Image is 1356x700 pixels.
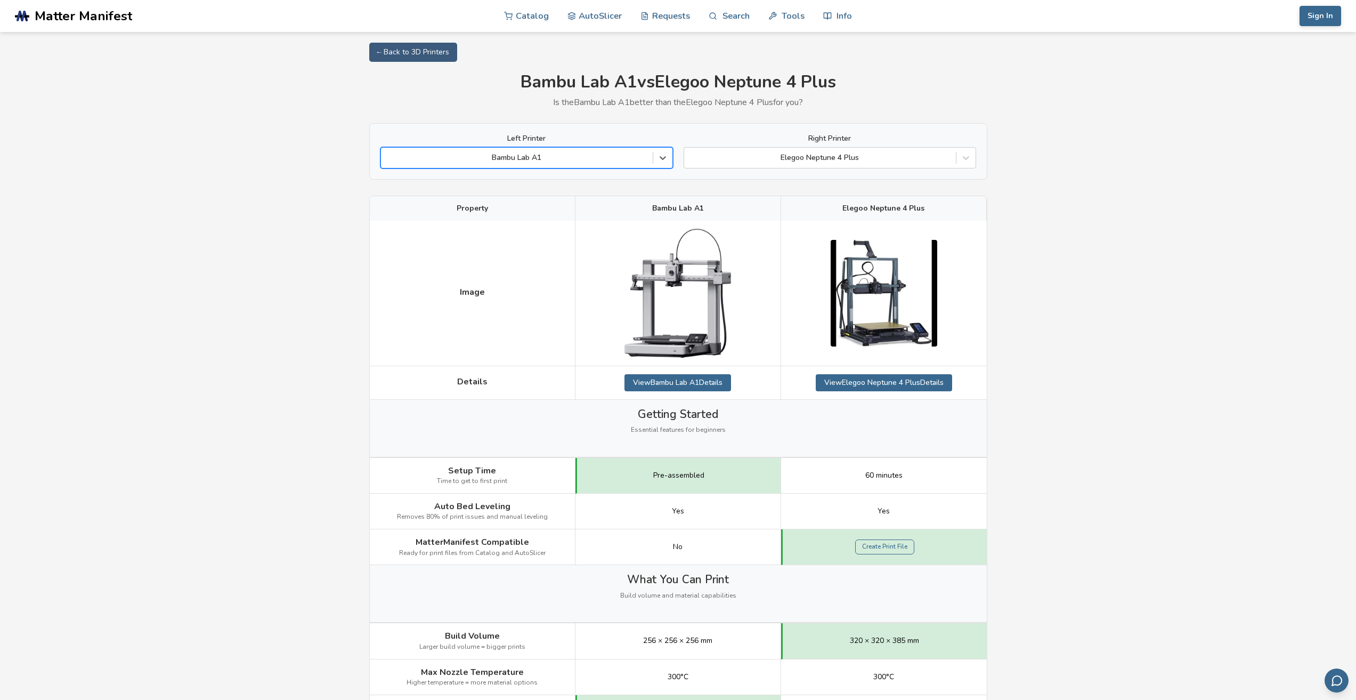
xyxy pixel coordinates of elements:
span: MatterManifest Compatible [416,537,529,547]
span: Matter Manifest [35,9,132,23]
a: Create Print File [855,540,914,554]
span: Max Nozzle Temperature [421,667,524,677]
img: Bambu Lab A1 [624,229,731,357]
span: Details [457,377,488,387]
span: Setup Time [448,466,496,476]
span: Build volume and material capabilities [620,592,736,600]
span: Essential features for beginners [631,427,726,434]
span: Removes 80% of print issues and manual leveling [397,513,548,521]
span: Elegoo Neptune 4 Plus [842,204,924,213]
span: Bambu Lab A1 [652,204,704,213]
span: Getting Started [638,408,718,421]
span: Pre-assembled [653,471,704,480]
span: Time to get to first print [437,478,507,485]
a: ← Back to 3D Printers [369,43,457,62]
span: Property [457,204,488,213]
span: 300°C [873,673,894,681]
button: Send feedback via email [1325,669,1349,693]
button: Sign In [1300,6,1341,26]
span: Ready for print files from Catalog and AutoSlicer [399,550,546,557]
span: What You Can Print [627,573,729,586]
label: Left Printer [380,134,673,143]
span: Image [460,287,485,297]
h1: Bambu Lab A1 vs Elegoo Neptune 4 Plus [369,73,987,92]
span: 300°C [668,673,688,681]
span: Higher temperature = more material options [407,679,538,687]
span: Yes [672,507,684,516]
span: 60 minutes [865,471,903,480]
a: ViewBambu Lab A1Details [624,374,731,391]
span: Auto Bed Leveling [434,502,510,511]
a: ViewElegoo Neptune 4 PlusDetails [816,374,952,391]
span: 320 × 320 × 385 mm [850,637,919,645]
span: Yes [878,507,890,516]
span: 256 × 256 × 256 mm [643,637,712,645]
span: Build Volume [445,631,500,641]
img: Elegoo Neptune 4 Plus [831,240,937,347]
label: Right Printer [684,134,976,143]
span: No [673,543,683,551]
input: Elegoo Neptune 4 Plus [689,154,692,162]
p: Is the Bambu Lab A1 better than the Elegoo Neptune 4 Plus for you? [369,98,987,107]
span: Larger build volume = bigger prints [419,643,525,651]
